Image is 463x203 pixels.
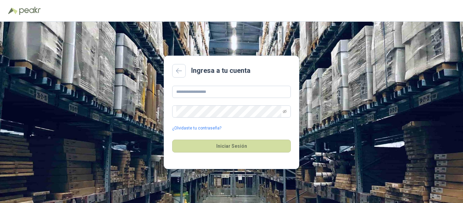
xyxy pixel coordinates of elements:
span: eye-invisible [283,109,287,114]
button: Iniciar Sesión [172,140,291,153]
img: Logo [8,7,18,14]
h2: Ingresa a tu cuenta [191,65,250,76]
img: Peakr [19,7,41,15]
a: ¿Olvidaste tu contraseña? [172,125,221,131]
